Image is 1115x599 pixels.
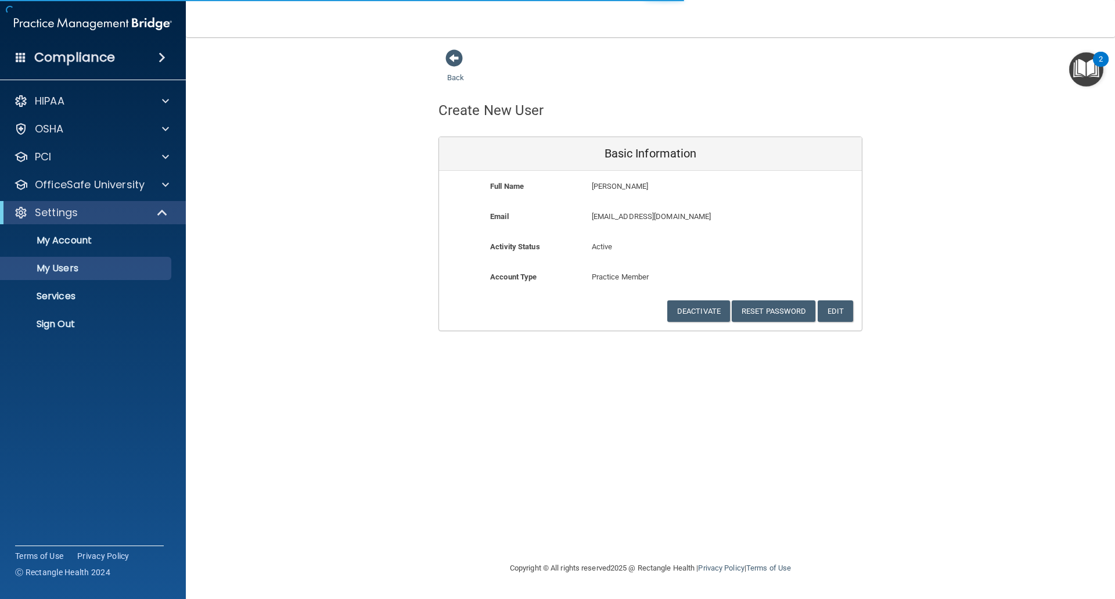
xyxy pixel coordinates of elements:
[438,550,862,587] div: Copyright © All rights reserved 2025 @ Rectangle Health | |
[698,564,744,572] a: Privacy Policy
[490,182,524,191] b: Full Name
[8,235,166,246] p: My Account
[818,300,853,322] button: Edit
[439,137,862,171] div: Basic Information
[8,290,166,302] p: Services
[14,122,169,136] a: OSHA
[14,178,169,192] a: OfficeSafe University
[592,240,710,254] p: Active
[35,206,78,220] p: Settings
[490,242,540,251] b: Activity Status
[14,150,169,164] a: PCI
[35,150,51,164] p: PCI
[732,300,815,322] button: Reset Password
[592,270,710,284] p: Practice Member
[490,272,537,281] b: Account Type
[77,550,130,562] a: Privacy Policy
[438,103,544,118] h4: Create New User
[34,49,115,66] h4: Compliance
[667,300,730,322] button: Deactivate
[15,550,63,562] a: Terms of Use
[490,212,509,221] b: Email
[8,263,166,274] p: My Users
[1099,59,1103,74] div: 2
[15,566,110,578] span: Ⓒ Rectangle Health 2024
[1069,52,1103,87] button: Open Resource Center, 2 new notifications
[746,564,791,572] a: Terms of Use
[14,94,169,108] a: HIPAA
[35,122,64,136] p: OSHA
[8,318,166,330] p: Sign Out
[592,210,777,224] p: [EMAIL_ADDRESS][DOMAIN_NAME]
[447,59,464,82] a: Back
[35,94,64,108] p: HIPAA
[14,206,168,220] a: Settings
[14,12,172,35] img: PMB logo
[592,180,777,193] p: [PERSON_NAME]
[35,178,145,192] p: OfficeSafe University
